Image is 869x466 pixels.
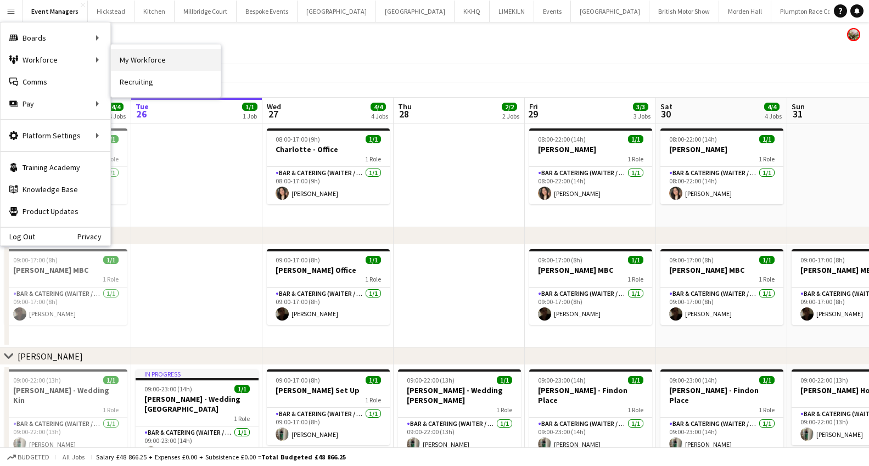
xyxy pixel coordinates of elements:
[376,1,455,22] button: [GEOGRAPHIC_DATA]
[4,418,127,455] app-card-role: Bar & Catering (Waiter / waitress)1/109:00-22:00 (13h)[PERSON_NAME]
[366,376,381,384] span: 1/1
[759,256,775,264] span: 1/1
[764,103,780,111] span: 4/4
[60,453,87,461] span: All jobs
[649,1,719,22] button: British Motor Show
[371,112,388,120] div: 4 Jobs
[136,369,259,464] app-job-card: In progress09:00-23:00 (14h)1/1[PERSON_NAME] - Wedding [GEOGRAPHIC_DATA]1 RoleBar & Catering (Wai...
[660,288,783,325] app-card-role: Bar & Catering (Waiter / waitress)1/109:00-17:00 (8h)[PERSON_NAME]
[528,108,538,120] span: 29
[407,376,455,384] span: 09:00-22:00 (13h)
[800,376,848,384] span: 09:00-22:00 (13h)
[398,369,521,455] div: 09:00-22:00 (13h)1/1[PERSON_NAME] - Wedding [PERSON_NAME]1 RoleBar & Catering (Waiter / waitress)...
[96,453,346,461] div: Salary £48 866.25 + Expenses £0.00 + Subsistence £0.00 =
[267,369,390,445] app-job-card: 09:00-17:00 (8h)1/1[PERSON_NAME] Set Up1 RoleBar & Catering (Waiter / waitress)1/109:00-17:00 (8h...
[529,249,652,325] app-job-card: 09:00-17:00 (8h)1/1[PERSON_NAME] MBC1 RoleBar & Catering (Waiter / waitress)1/109:00-17:00 (8h)[P...
[490,1,534,22] button: LIMEKILN
[144,385,192,393] span: 09:00-23:00 (14h)
[529,265,652,275] h3: [PERSON_NAME] MBC
[366,256,381,264] span: 1/1
[103,406,119,414] span: 1 Role
[669,376,717,384] span: 09:00-23:00 (14h)
[265,108,281,120] span: 27
[660,418,783,455] app-card-role: Bar & Catering (Waiter / waitress)1/109:00-23:00 (14h)[PERSON_NAME]
[13,256,58,264] span: 09:00-17:00 (8h)
[1,232,35,241] a: Log Out
[529,418,652,455] app-card-role: Bar & Catering (Waiter / waitress)1/109:00-23:00 (14h)[PERSON_NAME]
[628,135,643,143] span: 1/1
[4,265,127,275] h3: [PERSON_NAME] MBC
[660,249,783,325] app-job-card: 09:00-17:00 (8h)1/1[PERSON_NAME] MBC1 RoleBar & Catering (Waiter / waitress)1/109:00-17:00 (8h)[P...
[111,71,221,93] a: Recruiting
[267,128,390,204] div: 08:00-17:00 (9h)1/1Charlotte - Office1 RoleBar & Catering (Waiter / waitress)1/108:00-17:00 (9h)[...
[660,128,783,204] div: 08:00-22:00 (14h)1/1[PERSON_NAME]1 RoleBar & Catering (Waiter / waitress)1/108:00-22:00 (14h)[PER...
[571,1,649,22] button: [GEOGRAPHIC_DATA]
[13,376,61,384] span: 09:00-22:00 (13h)
[103,275,119,283] span: 1 Role
[5,451,51,463] button: Budgeted
[1,125,110,147] div: Platform Settings
[534,1,571,22] button: Events
[267,102,281,111] span: Wed
[398,418,521,455] app-card-role: Bar & Catering (Waiter / waitress)1/109:00-22:00 (13h)[PERSON_NAME]
[669,135,717,143] span: 08:00-22:00 (14h)
[136,369,259,378] div: In progress
[398,385,521,405] h3: [PERSON_NAME] - Wedding [PERSON_NAME]
[1,93,110,115] div: Pay
[136,426,259,464] app-card-role: Bar & Catering (Waiter / waitress)1/109:00-23:00 (14h)[PERSON_NAME]
[502,103,517,111] span: 2/2
[1,156,110,178] a: Training Academy
[496,406,512,414] span: 1 Role
[455,1,490,22] button: KKHQ
[267,408,390,445] app-card-role: Bar & Catering (Waiter / waitress)1/109:00-17:00 (8h)[PERSON_NAME]
[660,102,672,111] span: Sat
[669,256,714,264] span: 09:00-17:00 (8h)
[790,108,805,120] span: 31
[1,49,110,71] div: Workforce
[759,376,775,384] span: 1/1
[18,351,83,362] div: [PERSON_NAME]
[276,256,320,264] span: 09:00-17:00 (8h)
[759,135,775,143] span: 1/1
[276,376,320,384] span: 09:00-17:00 (8h)
[136,102,149,111] span: Tue
[633,112,651,120] div: 3 Jobs
[365,275,381,283] span: 1 Role
[538,256,582,264] span: 09:00-17:00 (8h)
[529,369,652,455] app-job-card: 09:00-23:00 (14h)1/1[PERSON_NAME] - Findon Place1 RoleBar & Catering (Waiter / waitress)1/109:00-...
[267,249,390,325] app-job-card: 09:00-17:00 (8h)1/1[PERSON_NAME] Office1 RoleBar & Catering (Waiter / waitress)1/109:00-17:00 (8h...
[234,385,250,393] span: 1/1
[800,256,845,264] span: 09:00-17:00 (8h)
[134,1,175,22] button: Kitchen
[267,288,390,325] app-card-role: Bar & Catering (Waiter / waitress)1/109:00-17:00 (8h)[PERSON_NAME]
[4,369,127,455] app-job-card: 09:00-22:00 (13h)1/1[PERSON_NAME] - Wedding Kin1 RoleBar & Catering (Waiter / waitress)1/109:00-2...
[660,265,783,275] h3: [PERSON_NAME] MBC
[529,102,538,111] span: Fri
[103,376,119,384] span: 1/1
[298,1,376,22] button: [GEOGRAPHIC_DATA]
[365,396,381,404] span: 1 Role
[538,376,586,384] span: 09:00-23:00 (14h)
[627,275,643,283] span: 1 Role
[659,108,672,120] span: 30
[175,1,237,22] button: Millbridge Court
[4,249,127,325] app-job-card: 09:00-17:00 (8h)1/1[PERSON_NAME] MBC1 RoleBar & Catering (Waiter / waitress)1/109:00-17:00 (8h)[P...
[759,275,775,283] span: 1 Role
[529,128,652,204] app-job-card: 08:00-22:00 (14h)1/1[PERSON_NAME]1 RoleBar & Catering (Waiter / waitress)1/108:00-22:00 (14h)[PER...
[529,167,652,204] app-card-role: Bar & Catering (Waiter / waitress)1/108:00-22:00 (14h)[PERSON_NAME]
[660,385,783,405] h3: [PERSON_NAME] - Findon Place
[529,288,652,325] app-card-role: Bar & Catering (Waiter / waitress)1/109:00-17:00 (8h)[PERSON_NAME]
[396,108,412,120] span: 28
[847,28,860,41] app-user-avatar: Staffing Manager
[267,265,390,275] h3: [PERSON_NAME] Office
[719,1,771,22] button: Morden Hall
[267,144,390,154] h3: Charlotte - Office
[627,406,643,414] span: 1 Role
[497,376,512,384] span: 1/1
[529,385,652,405] h3: [PERSON_NAME] - Findon Place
